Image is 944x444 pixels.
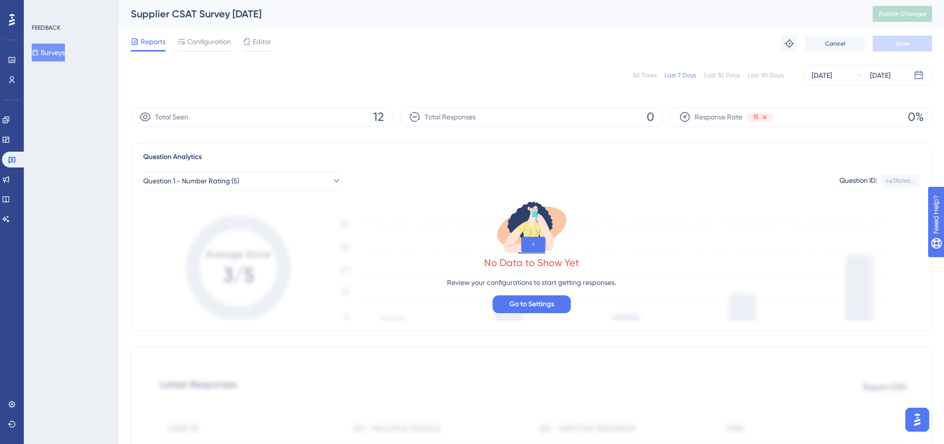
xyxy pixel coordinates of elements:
[812,69,832,81] div: [DATE]
[253,36,271,48] span: Editor
[32,44,65,61] button: Surveys
[647,109,654,125] span: 0
[633,71,657,79] div: All Times
[879,10,926,18] span: Publish Changes
[873,6,932,22] button: Publish Changes
[839,174,877,187] div: Question ID:
[187,36,231,48] span: Configuration
[873,36,932,52] button: Save
[425,111,476,123] span: Total Responses
[908,109,924,125] span: 0%
[753,113,759,121] span: 15
[484,256,579,270] div: No Data to Show Yet
[155,111,188,123] span: Total Seen
[143,151,202,163] span: Question Analytics
[902,405,932,435] iframe: UserGuiding AI Assistant Launcher
[23,2,62,14] span: Need Help?
[748,71,783,79] div: Last 90 Days
[373,109,384,125] span: 12
[32,24,60,32] div: FEEDBACK
[509,298,554,310] span: Go to Settings
[131,7,848,21] div: Supplier CSAT Survey [DATE]
[143,175,239,187] span: Question 1 - Number Rating (5)
[143,171,341,191] button: Question 1 - Number Rating (5)
[665,71,696,79] div: Last 7 Days
[704,71,740,79] div: Last 30 Days
[447,277,616,288] p: Review your configurations to start getting responses.
[141,36,166,48] span: Reports
[886,177,915,185] div: ce31bfeb...
[493,295,571,313] button: Go to Settings
[805,36,865,52] button: Cancel
[695,111,742,123] span: Response Rate
[870,69,890,81] div: [DATE]
[895,40,909,48] span: Save
[825,40,845,48] span: Cancel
